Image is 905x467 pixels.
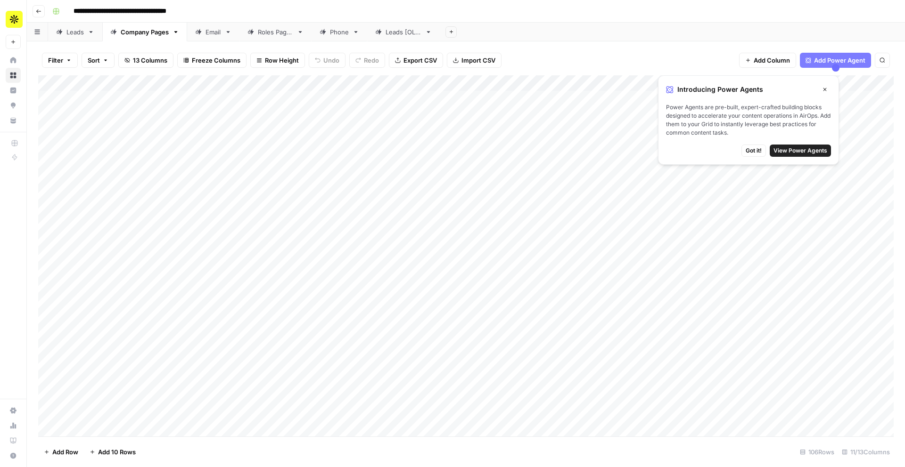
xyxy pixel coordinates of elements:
span: Add Column [754,56,790,65]
div: 106 Rows [796,444,838,459]
span: Undo [323,56,339,65]
button: Freeze Columns [177,53,247,68]
a: Roles Pages [239,23,312,41]
div: Phone [330,27,349,37]
span: Add Row [52,447,78,457]
span: Got it! [746,146,762,155]
div: Leads [OLD] [386,27,421,37]
a: Home [6,53,21,68]
span: Row Height [265,56,299,65]
div: Email [206,27,221,37]
button: 13 Columns [118,53,173,68]
div: Introducing Power Agents [666,83,831,96]
span: Add 10 Rows [98,447,136,457]
div: Leads [66,27,84,37]
span: Export CSV [403,56,437,65]
span: Power Agents are pre-built, expert-crafted building blocks designed to accelerate your content op... [666,103,831,137]
button: Filter [42,53,78,68]
a: Your Data [6,113,21,128]
span: Redo [364,56,379,65]
span: Sort [88,56,100,65]
a: Browse [6,68,21,83]
button: Got it! [741,145,766,157]
button: Add Column [739,53,796,68]
a: Company Pages [102,23,187,41]
a: Settings [6,403,21,418]
button: Add 10 Rows [84,444,141,459]
div: 11/13 Columns [838,444,894,459]
button: Row Height [250,53,305,68]
img: Apollo Logo [6,11,23,28]
span: 13 Columns [133,56,167,65]
a: Leads [48,23,102,41]
button: Workspace: Apollo [6,8,21,31]
a: Usage [6,418,21,433]
button: Help + Support [6,448,21,463]
a: Email [187,23,239,41]
span: View Power Agents [773,146,827,155]
a: Opportunities [6,98,21,113]
span: Add Power Agent [814,56,865,65]
a: Learning Hub [6,433,21,448]
a: Phone [312,23,367,41]
button: Export CSV [389,53,443,68]
div: Roles Pages [258,27,293,37]
button: View Power Agents [770,145,831,157]
span: Freeze Columns [192,56,240,65]
button: Import CSV [447,53,502,68]
div: Company Pages [121,27,169,37]
span: Import CSV [461,56,495,65]
a: Leads [OLD] [367,23,440,41]
button: Add Power Agent [800,53,871,68]
span: Filter [48,56,63,65]
button: Redo [349,53,385,68]
button: Add Row [38,444,84,459]
button: Sort [82,53,115,68]
button: Undo [309,53,346,68]
a: Insights [6,83,21,98]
